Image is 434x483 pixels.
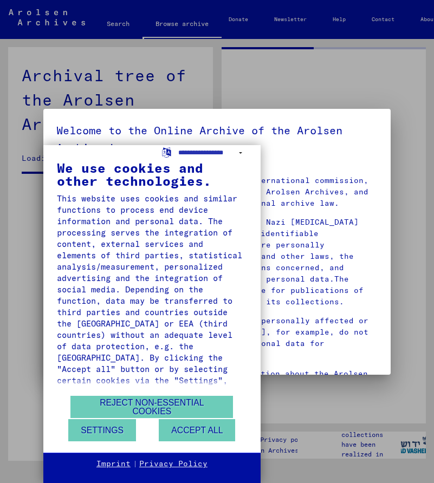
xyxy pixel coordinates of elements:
button: Reject non-essential cookies [70,396,233,418]
button: Accept all [159,419,235,441]
div: This website uses cookies and similar functions to process end device information and personal da... [57,193,247,443]
a: Imprint [96,459,131,469]
div: We use cookies and other technologies. [57,161,247,187]
button: Settings [68,419,136,441]
a: Privacy Policy [139,459,208,469]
